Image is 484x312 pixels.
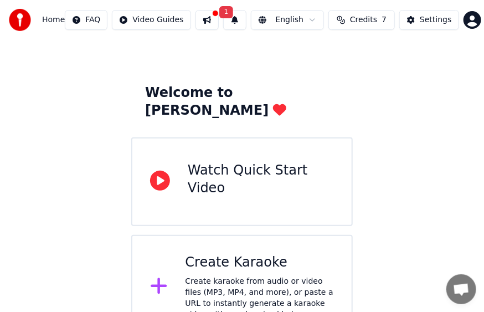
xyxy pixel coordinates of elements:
div: Welcome to [PERSON_NAME] [145,84,339,120]
img: youka [9,9,31,31]
button: Video Guides [112,10,190,30]
span: Home [42,14,65,25]
button: FAQ [65,10,107,30]
div: Create Karaoke [186,254,334,272]
button: 1 [223,10,246,30]
span: 1 [219,6,234,18]
div: Settings [420,14,451,25]
button: Settings [399,10,459,30]
nav: breadcrumb [42,14,65,25]
div: Open chat [446,274,476,304]
div: Watch Quick Start Video [188,162,334,197]
span: Credits [350,14,377,25]
button: Credits7 [328,10,395,30]
span: 7 [382,14,387,25]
